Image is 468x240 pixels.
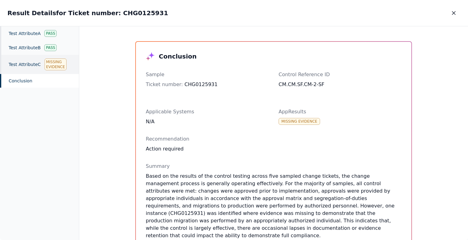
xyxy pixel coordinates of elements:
h2: Result Details for Ticket number: CHG0125931 [7,9,168,17]
div: Missing Evidence [279,118,320,125]
div: Action required [146,145,401,153]
p: Control Reference ID [279,71,401,78]
div: CHG0125931 [146,81,269,88]
div: N/A [146,118,269,125]
div: Pass [44,44,57,51]
div: Missing Evidence [45,59,67,70]
p: Applicable Systems [146,108,269,116]
p: AppResults [279,108,401,116]
p: Recommendation [146,135,401,143]
div: Pass [44,30,57,37]
div: CM.CM.SF.CM-2-SF [279,81,401,88]
p: Summary [146,163,401,170]
p: Sample [146,71,269,78]
h3: Conclusion [159,52,197,61]
p: Based on the results of the control testing across five sampled change tickets, the change manage... [146,172,401,239]
span: Ticket number : [146,81,183,87]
